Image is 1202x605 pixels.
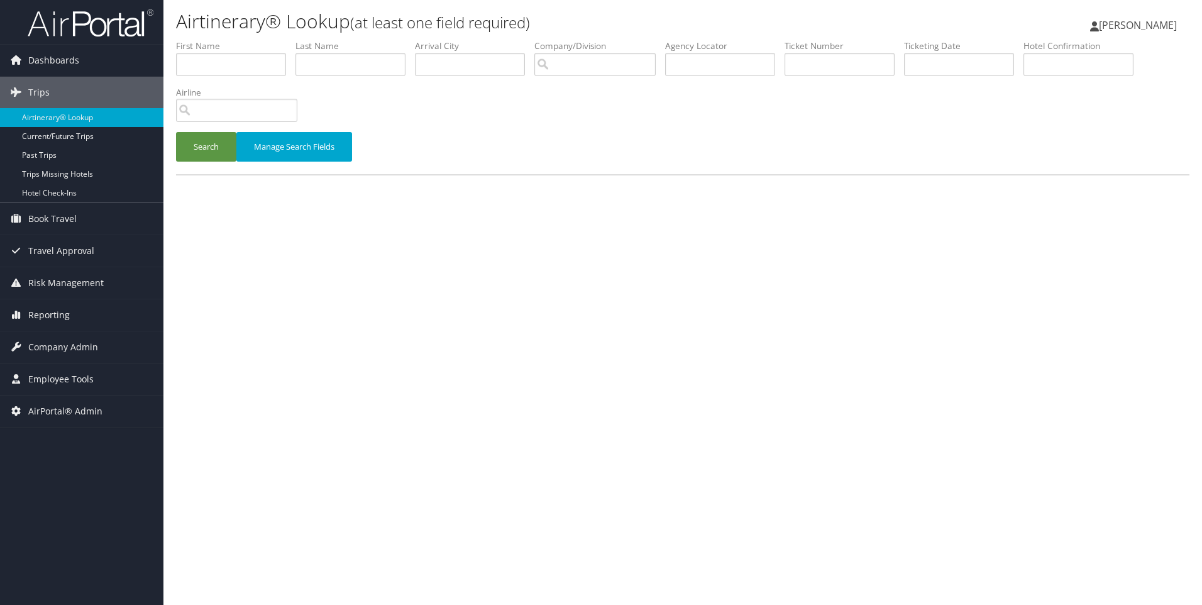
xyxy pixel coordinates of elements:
span: [PERSON_NAME] [1099,18,1177,32]
img: airportal-logo.png [28,8,153,38]
label: Last Name [295,40,415,52]
span: Trips [28,77,50,108]
h1: Airtinerary® Lookup [176,8,852,35]
span: Dashboards [28,45,79,76]
label: Agency Locator [665,40,785,52]
button: Search [176,132,236,162]
span: Travel Approval [28,235,94,267]
label: Company/Division [534,40,665,52]
label: First Name [176,40,295,52]
label: Airline [176,86,307,99]
span: Company Admin [28,331,98,363]
label: Ticketing Date [904,40,1023,52]
span: Reporting [28,299,70,331]
span: Book Travel [28,203,77,235]
a: [PERSON_NAME] [1090,6,1189,44]
label: Hotel Confirmation [1023,40,1143,52]
label: Arrival City [415,40,534,52]
button: Manage Search Fields [236,132,352,162]
span: Risk Management [28,267,104,299]
span: Employee Tools [28,364,94,395]
label: Ticket Number [785,40,904,52]
span: AirPortal® Admin [28,396,102,427]
small: (at least one field required) [350,12,530,33]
